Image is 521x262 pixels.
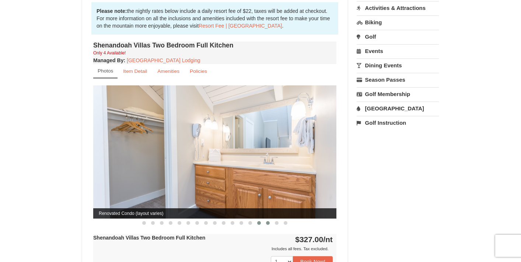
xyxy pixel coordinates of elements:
div: Includes all fees. Tax excluded. [93,245,333,252]
span: Renovated Condo (layout varies) [93,208,336,219]
h4: Shenandoah Villas Two Bedroom Full Kitchen [93,42,336,49]
a: Golf Membership [357,87,439,101]
span: /nt [323,235,333,244]
span: Managed By [93,57,123,63]
a: Dining Events [357,59,439,72]
a: Photos [93,64,118,78]
strong: $327.00 [295,235,333,244]
a: Policies [185,64,212,78]
small: Item Detail [123,68,147,74]
a: [GEOGRAPHIC_DATA] Lodging [127,57,200,63]
strong: : [93,57,125,63]
strong: Please note: [97,8,127,14]
a: Amenities [153,64,184,78]
div: the nightly rates below include a daily resort fee of $22, taxes will be added at checkout. For m... [91,2,338,35]
small: Policies [190,68,207,74]
small: Amenities [157,68,179,74]
strong: Shenandoah Villas Two Bedroom Full Kitchen [93,235,205,241]
small: Photos [98,68,113,74]
a: [GEOGRAPHIC_DATA] [357,102,439,115]
a: Biking [357,15,439,29]
a: Item Detail [118,64,152,78]
a: Resort Fee | [GEOGRAPHIC_DATA] [199,23,282,29]
a: Activities & Attractions [357,1,439,15]
a: Events [357,44,439,58]
a: Golf [357,30,439,43]
small: Only 4 Available! [93,50,126,56]
a: Season Passes [357,73,439,86]
a: Golf Instruction [357,116,439,130]
img: Renovated Condo (layout varies) [93,85,336,218]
